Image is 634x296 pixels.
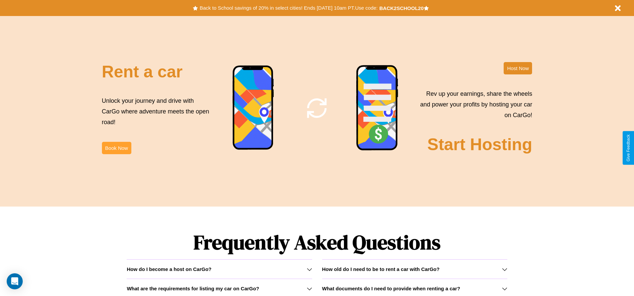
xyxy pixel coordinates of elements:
[7,273,23,289] div: Open Intercom Messenger
[626,134,631,162] div: Give Feedback
[356,65,399,152] img: phone
[102,62,183,81] h2: Rent a car
[379,5,424,11] b: BACK2SCHOOL20
[232,65,274,151] img: phone
[504,62,532,74] button: Host Now
[102,142,131,154] button: Book Now
[427,135,532,154] h2: Start Hosting
[127,225,507,259] h1: Frequently Asked Questions
[322,266,440,272] h3: How old do I need to be to rent a car with CarGo?
[102,95,212,128] p: Unlock your journey and drive with CarGo where adventure meets the open road!
[416,88,532,121] p: Rev up your earnings, share the wheels and power your profits by hosting your car on CarGo!
[127,286,259,291] h3: What are the requirements for listing my car on CarGo?
[127,266,211,272] h3: How do I become a host on CarGo?
[322,286,460,291] h3: What documents do I need to provide when renting a car?
[198,3,379,13] button: Back to School savings of 20% in select cities! Ends [DATE] 10am PT.Use code:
